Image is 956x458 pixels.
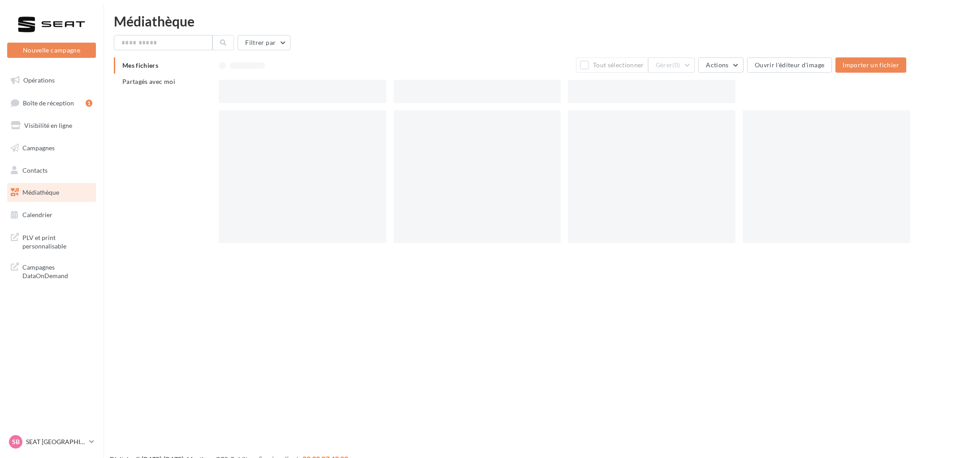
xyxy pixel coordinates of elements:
[24,122,72,129] span: Visibilité en ligne
[5,183,98,202] a: Médiathèque
[12,437,20,446] span: SB
[22,188,59,196] span: Médiathèque
[122,78,175,85] span: Partagés avec moi
[5,139,98,157] a: Campagnes
[26,437,86,446] p: SEAT [GEOGRAPHIC_DATA]
[5,257,98,284] a: Campagnes DataOnDemand
[672,61,680,69] span: (0)
[698,57,743,73] button: Actions
[22,166,48,174] span: Contacts
[22,261,92,280] span: Campagnes DataOnDemand
[7,43,96,58] button: Nouvelle campagne
[5,116,98,135] a: Visibilité en ligne
[86,100,92,107] div: 1
[835,57,906,73] button: Importer un fichier
[23,99,74,106] span: Boîte de réception
[114,14,945,28] div: Médiathèque
[747,57,832,73] button: Ouvrir l'éditeur d'image
[5,71,98,90] a: Opérations
[238,35,290,50] button: Filtrer par
[23,76,55,84] span: Opérations
[22,144,55,152] span: Campagnes
[5,93,98,113] a: Boîte de réception1
[22,231,92,251] span: PLV et print personnalisable
[5,205,98,224] a: Calendrier
[843,61,899,69] span: Importer un fichier
[22,211,52,218] span: Calendrier
[648,57,695,73] button: Gérer(0)
[7,433,96,450] a: SB SEAT [GEOGRAPHIC_DATA]
[576,57,648,73] button: Tout sélectionner
[5,228,98,254] a: PLV et print personnalisable
[706,61,728,69] span: Actions
[5,161,98,180] a: Contacts
[122,61,158,69] span: Mes fichiers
